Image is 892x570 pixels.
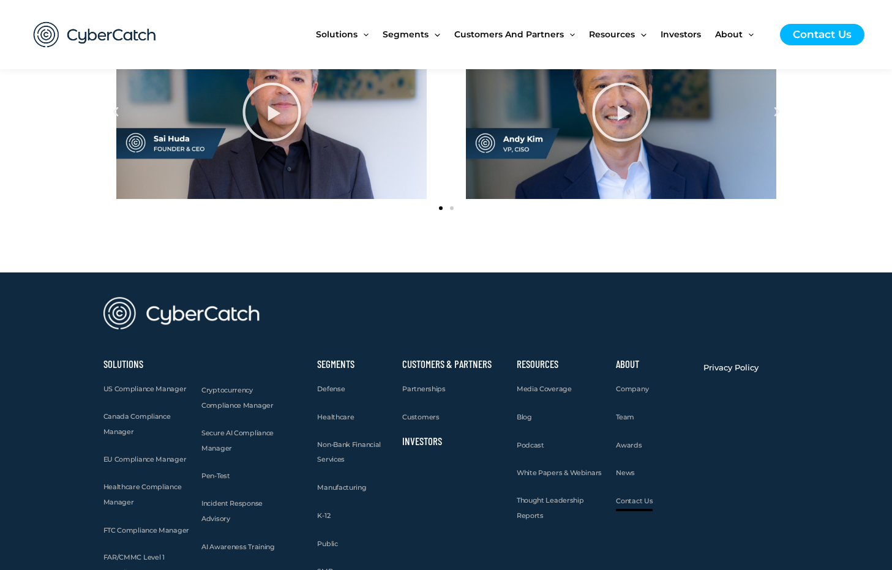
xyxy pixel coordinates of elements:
[517,360,604,369] h2: Resources
[517,441,544,449] span: Podcast
[316,9,358,60] span: Solutions
[201,386,274,410] span: Cryptocurrency Compliance Manager
[517,413,532,421] span: Blog
[103,452,187,467] a: EU Compliance Manager
[103,526,189,534] span: FTC Compliance Manager
[661,9,715,60] a: Investors
[21,9,168,60] img: CyberCatch
[201,471,230,480] span: Pen-Test
[201,383,291,413] a: Cryptocurrency Compliance Manager
[616,441,642,449] span: Awards
[201,429,274,452] span: Secure AI Compliance Manager
[661,9,701,60] span: Investors
[383,9,429,60] span: Segments
[317,539,337,548] span: Public
[635,9,646,60] span: Menu Toggle
[616,360,691,369] h2: About
[317,536,337,552] a: Public
[402,413,439,421] span: Customers
[317,384,345,393] span: Defense
[103,384,187,393] span: US Compliance Manager
[517,438,544,453] a: Podcast
[450,206,454,210] span: Go to slide 2
[517,465,602,481] a: White Papers & Webinars
[316,9,768,60] nav: Site Navigation: New Main Menu
[201,499,263,523] span: Incident Response Advisory
[201,468,230,484] a: Pen-Test
[103,523,189,538] a: FTC Compliance Manager
[439,206,443,210] span: Go to slide 1
[103,482,182,506] span: Healthcare Compliance Manager
[517,468,602,477] span: White Papers & Webinars
[715,9,743,60] span: About
[317,511,330,520] span: K-12
[517,493,604,523] a: Thought Leadership Reports
[703,362,759,372] span: Privacy Policy
[402,360,504,369] h2: Customers & Partners
[317,360,390,369] h2: Segments
[454,9,564,60] span: Customers and Partners
[103,409,190,440] a: Canada Compliance Manager
[103,381,187,397] a: US Compliance Manager
[110,106,122,118] div: Previous slide
[317,437,390,468] a: Non-Bank Financial Services
[402,410,439,425] a: Customers
[564,9,575,60] span: Menu Toggle
[317,381,345,397] a: Defense
[201,542,275,551] span: AI Awareness Training
[616,413,634,421] span: Team
[201,496,291,527] a: Incident Response Advisory
[103,455,187,463] span: EU Compliance Manager
[616,497,653,505] span: Contact Us
[317,483,366,492] span: Manufacturing
[103,360,190,369] h2: Solutions
[517,410,532,425] a: Blog
[517,384,572,393] span: Media Coverage
[402,435,442,447] a: Investors
[616,381,648,397] a: Company
[317,413,354,421] span: Healthcare
[780,24,864,45] a: Contact Us
[201,426,291,456] a: Secure AI Compliance Manager
[103,479,190,510] a: Healthcare Compliance Manager
[616,410,634,425] a: Team
[616,384,648,393] span: Company
[317,480,366,495] a: Manufacturing
[589,9,635,60] span: Resources
[616,468,635,477] span: News
[429,9,440,60] span: Menu Toggle
[616,493,653,509] a: Contact Us
[703,360,759,375] a: Privacy Policy
[358,9,369,60] span: Menu Toggle
[517,381,572,397] a: Media Coverage
[317,410,354,425] a: Healthcare
[743,9,754,60] span: Menu Toggle
[103,412,171,436] span: Canada Compliance Manager
[402,381,445,397] a: Partnerships
[517,496,584,520] span: Thought Leadership Reports
[616,438,642,453] a: Awards
[317,508,330,523] a: K-12
[201,539,275,555] a: AI Awareness Training
[402,384,445,393] span: Partnerships
[317,440,381,464] span: Non-Bank Financial Services
[616,465,635,481] a: News
[771,106,783,118] div: Next slide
